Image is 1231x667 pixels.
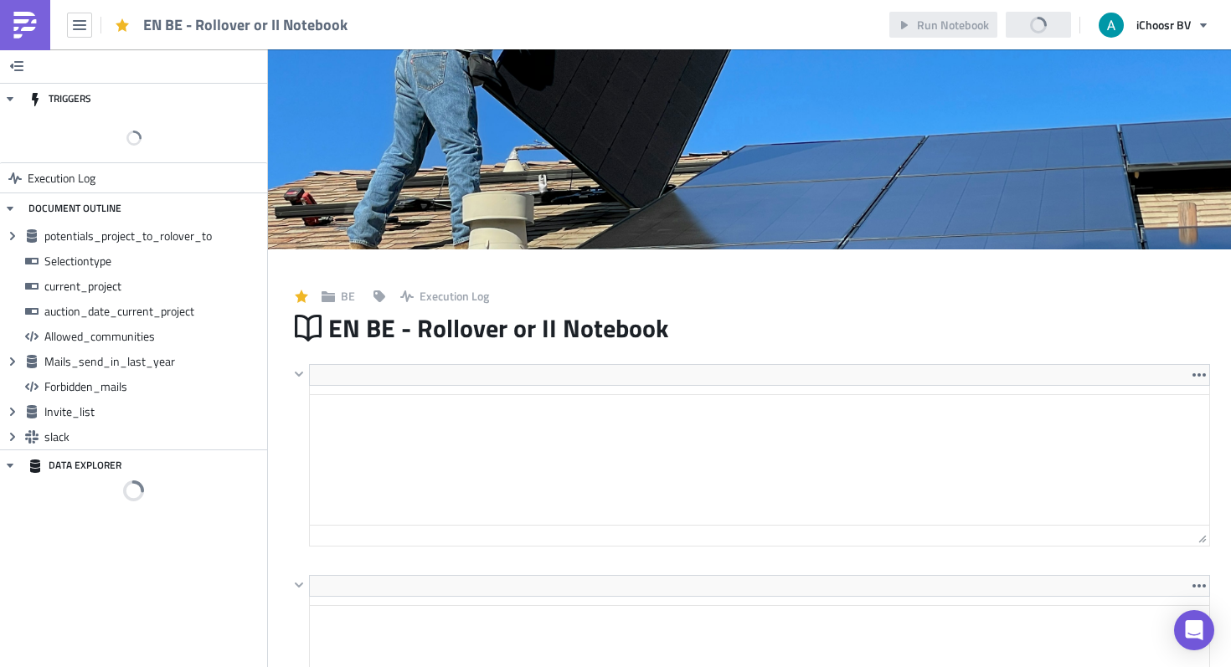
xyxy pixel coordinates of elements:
[1136,16,1191,33] span: iChoosr BV
[44,279,263,294] span: current_project
[28,84,91,114] div: TRIGGERS
[1089,7,1218,44] button: iChoosr BV
[313,283,363,309] button: BE
[28,193,121,223] div: DOCUMENT OUTLINE
[44,228,263,244] span: potentials_project_to_rolover_to
[1174,610,1214,650] div: Open Intercom Messenger
[28,163,95,193] span: Execution Log
[44,254,263,269] span: Selectiontype
[341,287,355,305] span: BE
[44,354,263,369] span: Mails_send_in_last_year
[44,429,263,444] span: slack
[1006,12,1071,38] button: Share
[289,364,309,384] button: Hide content
[44,304,263,319] span: auction_date_current_project
[328,312,670,344] span: EN BE - Rollover or II Notebook
[268,49,1231,249] img: Cover Image
[28,450,121,480] div: DATA EXPLORER
[44,404,263,419] span: Invite_list
[310,395,1209,525] iframe: Rich Text Area
[289,575,309,595] button: Hide content
[917,16,989,33] span: Run Notebook
[392,283,497,309] button: Execution Log
[889,12,997,38] button: Run Notebook
[1097,11,1125,39] img: Avatar
[420,287,489,305] span: Execution Log
[44,329,263,344] span: Allowed_communities
[1192,526,1209,546] div: Resize
[143,15,349,34] span: EN BE - Rollover or II Notebook
[44,379,263,394] span: Forbidden_mails
[12,12,39,38] img: PushMetrics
